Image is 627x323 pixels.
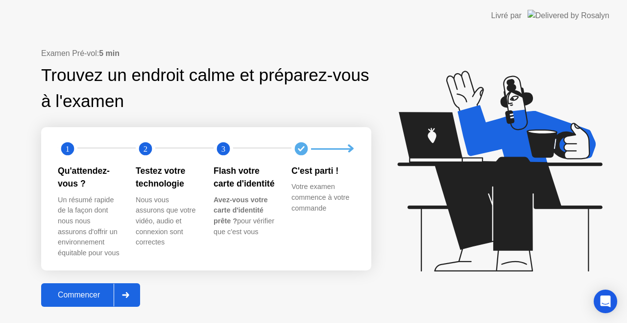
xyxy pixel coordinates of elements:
b: 5 min [99,49,120,57]
text: 3 [221,144,225,154]
div: C'est parti ! [291,164,354,177]
div: Nous vous assurons que votre vidéo, audio et connexion sont correctes [136,195,198,248]
div: Flash votre carte d'identité [214,164,276,190]
div: pour vérifier que c'est vous [214,195,276,237]
text: 2 [144,144,147,154]
b: Avez-vous votre carte d'identité prête ? [214,196,268,225]
div: Un résumé rapide de la façon dont nous nous assurons d'offrir un environnement équitable pour vous [58,195,120,259]
div: Testez votre technologie [136,164,198,190]
button: Commencer [41,283,140,307]
div: Commencer [44,291,114,299]
div: Livré par [491,10,522,22]
div: Votre examen commence à votre commande [291,182,354,214]
div: Examen Pré-vol: [41,48,371,59]
div: Trouvez un endroit calme et préparez-vous à l'examen [41,62,371,114]
text: 1 [66,144,70,154]
div: Qu'attendez-vous ? [58,164,120,190]
div: Open Intercom Messenger [594,290,617,313]
img: Delivered by Rosalyn [528,10,609,21]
